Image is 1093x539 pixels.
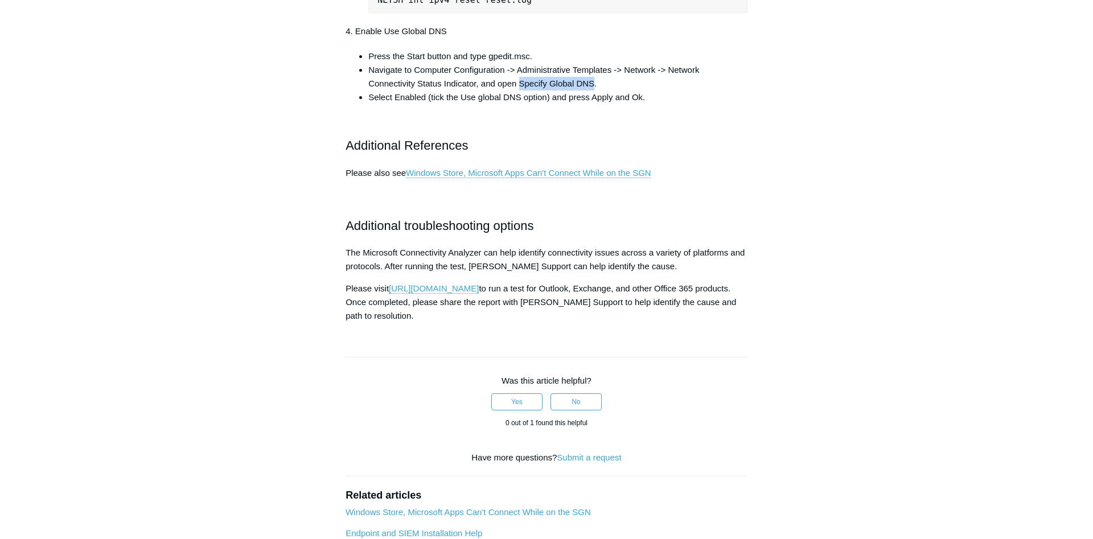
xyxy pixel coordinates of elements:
[506,419,587,427] span: 0 out of 1 found this helpful
[346,451,747,464] div: Have more questions?
[368,90,747,104] li: Select Enabled (tick the Use global DNS option) and press Apply and Ok.
[368,50,747,63] li: Press the Start button and type gpedit.msc.
[368,63,747,90] li: Navigate to Computer Configuration -> Administrative Templates -> Network -> Network Connectivity...
[557,452,621,462] a: Submit a request
[346,246,747,273] p: The Microsoft Connectivity Analyzer can help identify connectivity issues across a variety of pla...
[406,168,651,178] a: Windows Store, Microsoft Apps Can't Connect While on the SGN
[346,166,747,207] p: Please also see
[346,282,747,323] p: Please visit to run a test for Outlook, Exchange, and other Office 365 products. Once completed, ...
[491,393,543,410] button: This article was helpful
[346,116,747,155] h2: Additional References
[346,216,747,236] h2: Additional troubleshooting options
[346,528,482,538] a: Endpoint and SIEM Installation Help
[389,283,479,294] a: [URL][DOMAIN_NAME]
[502,376,591,385] span: Was this article helpful?
[550,393,602,410] button: This article was not helpful
[346,24,747,38] p: 4. Enable Use Global DNS
[346,507,591,517] a: Windows Store, Microsoft Apps Can't Connect While on the SGN
[346,488,747,503] h2: Related articles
